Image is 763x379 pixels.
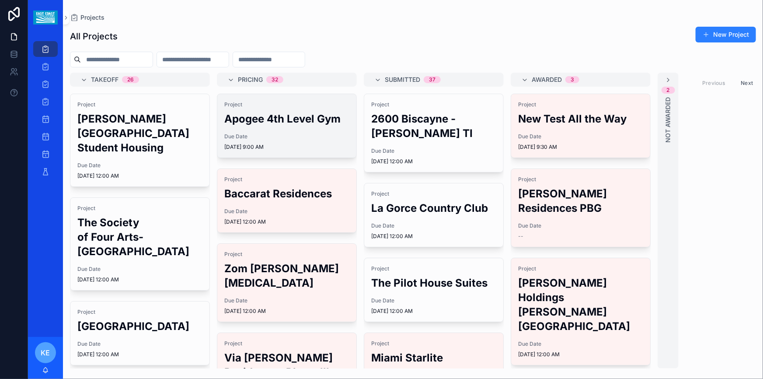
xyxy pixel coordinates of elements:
h2: Apogee 4th Level Gym [224,112,349,126]
span: Due Date [371,297,496,304]
h2: 2600 Biscayne - [PERSON_NAME] TI [371,112,496,140]
span: Awarded [532,75,562,84]
span: Due Date [518,222,643,229]
span: Due Date [224,133,349,140]
span: Due Date [77,266,202,273]
span: Project [371,340,496,347]
a: Project[PERSON_NAME] Holdings [PERSON_NAME][GEOGRAPHIC_DATA]Due Date[DATE] 12:00 AM [511,258,651,365]
span: [DATE] 12:00 AM [224,308,349,315]
a: ProjectApogee 4th Level GymDue Date[DATE] 9:00 AM [217,94,357,158]
span: Project [371,265,496,272]
span: Due Date [518,340,643,347]
span: [DATE] 12:00 AM [77,351,202,358]
span: Project [371,190,496,197]
span: [DATE] 12:00 AM [77,172,202,179]
span: Project [224,340,349,347]
a: Project[GEOGRAPHIC_DATA]Due Date[DATE] 12:00 AM [70,301,210,365]
span: [DATE] 9:00 AM [224,144,349,151]
span: Project [518,265,643,272]
a: ProjectThe Pilot House SuitesDue Date[DATE] 12:00 AM [364,258,504,322]
span: Project [77,205,202,212]
button: Next [735,76,759,90]
div: 37 [429,76,436,83]
span: Project [518,176,643,183]
span: Project [224,251,349,258]
div: 2 [667,87,670,94]
a: ProjectBaccarat ResidencesDue Date[DATE] 12:00 AM [217,168,357,233]
span: Not Awarded [664,97,672,143]
span: Submitted [385,75,420,84]
div: scrollable content [28,35,63,191]
h2: Miami Starlite [371,351,496,365]
a: ProjectThe Society of Four Arts-[GEOGRAPHIC_DATA]Due Date[DATE] 12:00 AM [70,197,210,291]
h2: Baccarat Residences [224,186,349,201]
span: Due Date [371,147,496,154]
h2: La Gorce Country Club [371,201,496,215]
span: Takeoff [91,75,118,84]
h2: [GEOGRAPHIC_DATA] [77,319,202,333]
span: [DATE] 12:00 AM [371,158,496,165]
h2: [PERSON_NAME][GEOGRAPHIC_DATA] Student Housing [77,112,202,155]
a: ProjectNew Test All the WayDue Date[DATE] 9:30 AM [511,94,651,158]
span: Due Date [224,208,349,215]
a: Project2600 Biscayne - [PERSON_NAME] TIDue Date[DATE] 12:00 AM [364,94,504,172]
span: Projects [80,13,105,22]
div: 32 [272,76,278,83]
a: Project[PERSON_NAME][GEOGRAPHIC_DATA] Student HousingDue Date[DATE] 12:00 AM [70,94,210,187]
span: Due Date [518,133,643,140]
span: [DATE] 9:30 AM [518,144,643,151]
span: -- [518,233,523,240]
span: Project [77,309,202,316]
span: Project [224,101,349,108]
h2: The Pilot House Suites [371,276,496,290]
span: [DATE] 12:00 AM [518,351,643,358]
h1: All Projects [70,30,118,42]
h2: [PERSON_NAME] Holdings [PERSON_NAME][GEOGRAPHIC_DATA] [518,276,643,333]
span: Due Date [371,222,496,229]
span: Project [224,176,349,183]
span: Due Date [77,162,202,169]
a: Project[PERSON_NAME] Residences PBGDue Date-- [511,168,651,247]
h2: The Society of Four Arts-[GEOGRAPHIC_DATA] [77,215,202,259]
span: Project [77,101,202,108]
span: Project [518,101,643,108]
span: [DATE] 12:00 AM [371,308,496,315]
span: Due Date [77,340,202,347]
img: App logo [33,11,57,25]
span: [DATE] 12:00 AM [371,233,496,240]
span: Due Date [224,297,349,304]
h2: Zom [PERSON_NAME][MEDICAL_DATA] [224,261,349,290]
div: 26 [127,76,134,83]
h2: [PERSON_NAME] Residences PBG [518,186,643,215]
span: KE [41,347,50,358]
span: Pricing [238,75,263,84]
a: Projects [70,13,105,22]
a: ProjectZom [PERSON_NAME][MEDICAL_DATA]Due Date[DATE] 12:00 AM [217,243,357,322]
span: Project [371,101,496,108]
button: New Project [696,27,756,42]
a: ProjectLa Gorce Country ClubDue Date[DATE] 12:00 AM [364,183,504,247]
div: 3 [571,76,574,83]
span: [DATE] 12:00 AM [224,218,349,225]
h2: New Test All the Way [518,112,643,126]
span: [DATE] 12:00 AM [77,276,202,283]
